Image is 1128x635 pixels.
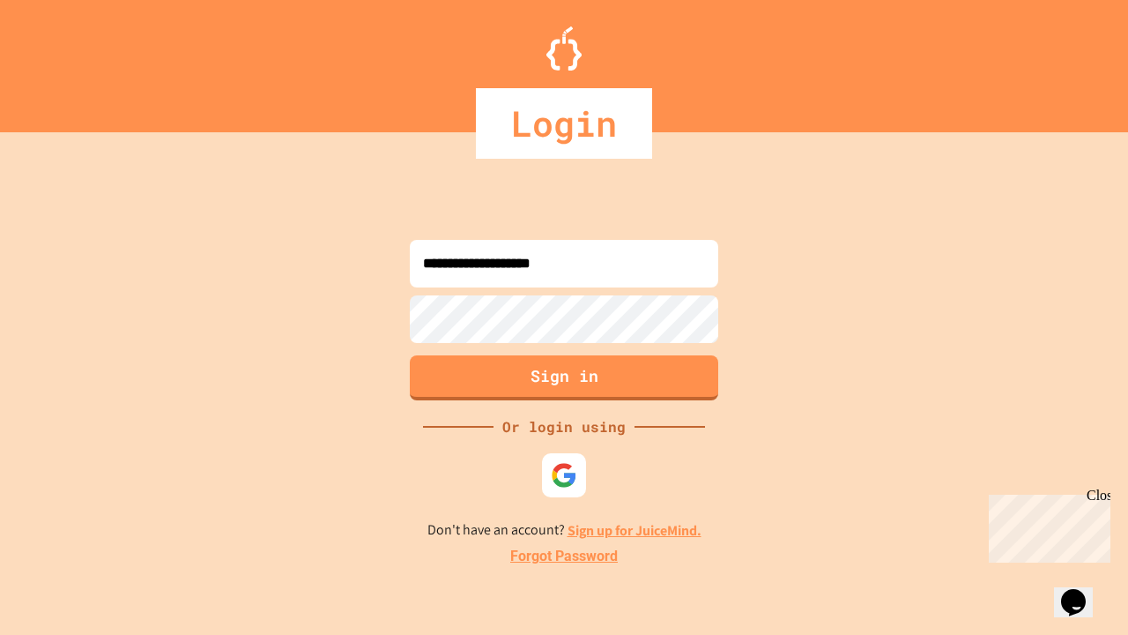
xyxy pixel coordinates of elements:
div: Login [476,88,652,159]
div: Chat with us now!Close [7,7,122,112]
a: Sign up for JuiceMind. [568,521,701,540]
iframe: chat widget [982,488,1110,563]
button: Sign in [410,355,718,400]
a: Forgot Password [510,546,618,567]
div: Or login using [493,416,634,437]
img: google-icon.svg [551,462,577,489]
p: Don't have an account? [427,519,701,542]
img: Logo.svg [546,26,582,71]
iframe: chat widget [1054,564,1110,617]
